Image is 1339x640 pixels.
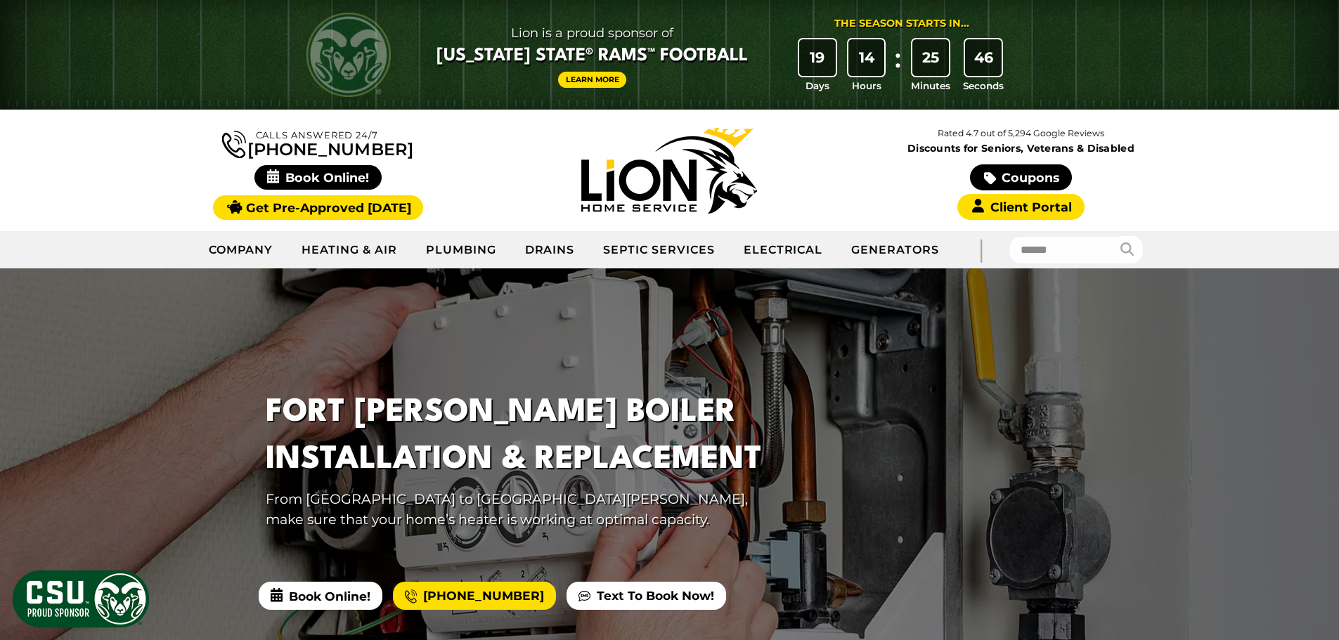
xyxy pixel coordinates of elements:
[806,79,829,93] span: Days
[436,44,748,68] span: [US_STATE] State® Rams™ Football
[222,128,413,158] a: [PHONE_NUMBER]
[911,79,950,93] span: Minutes
[970,164,1071,190] a: Coupons
[254,165,382,190] span: Book Online!
[213,195,423,220] a: Get Pre-Approved [DATE]
[306,13,391,97] img: CSU Rams logo
[957,194,1084,220] a: Client Portal
[953,231,1009,268] div: |
[558,72,627,88] a: Learn More
[581,128,757,214] img: Lion Home Service
[965,39,1002,76] div: 46
[852,79,881,93] span: Hours
[834,16,969,32] div: The Season Starts in...
[891,39,905,93] div: :
[837,233,953,268] a: Generators
[11,568,151,629] img: CSU Sponsor Badge
[848,143,1194,153] span: Discounts for Seniors, Veterans & Disabled
[195,233,288,268] a: Company
[567,582,726,610] a: Text To Book Now!
[259,582,382,610] span: Book Online!
[845,126,1196,141] p: Rated 4.7 out of 5,294 Google Reviews
[266,389,777,483] h1: Fort [PERSON_NAME] Boiler Installation & Replacement
[287,233,411,268] a: Heating & Air
[436,22,748,44] span: Lion is a proud sponsor of
[266,489,777,530] p: From [GEOGRAPHIC_DATA] to [GEOGRAPHIC_DATA][PERSON_NAME], make sure that your home’s heater is wo...
[912,39,949,76] div: 25
[589,233,729,268] a: Septic Services
[799,39,836,76] div: 19
[511,233,590,268] a: Drains
[963,79,1004,93] span: Seconds
[393,582,556,610] a: [PHONE_NUMBER]
[730,233,838,268] a: Electrical
[412,233,511,268] a: Plumbing
[848,39,885,76] div: 14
